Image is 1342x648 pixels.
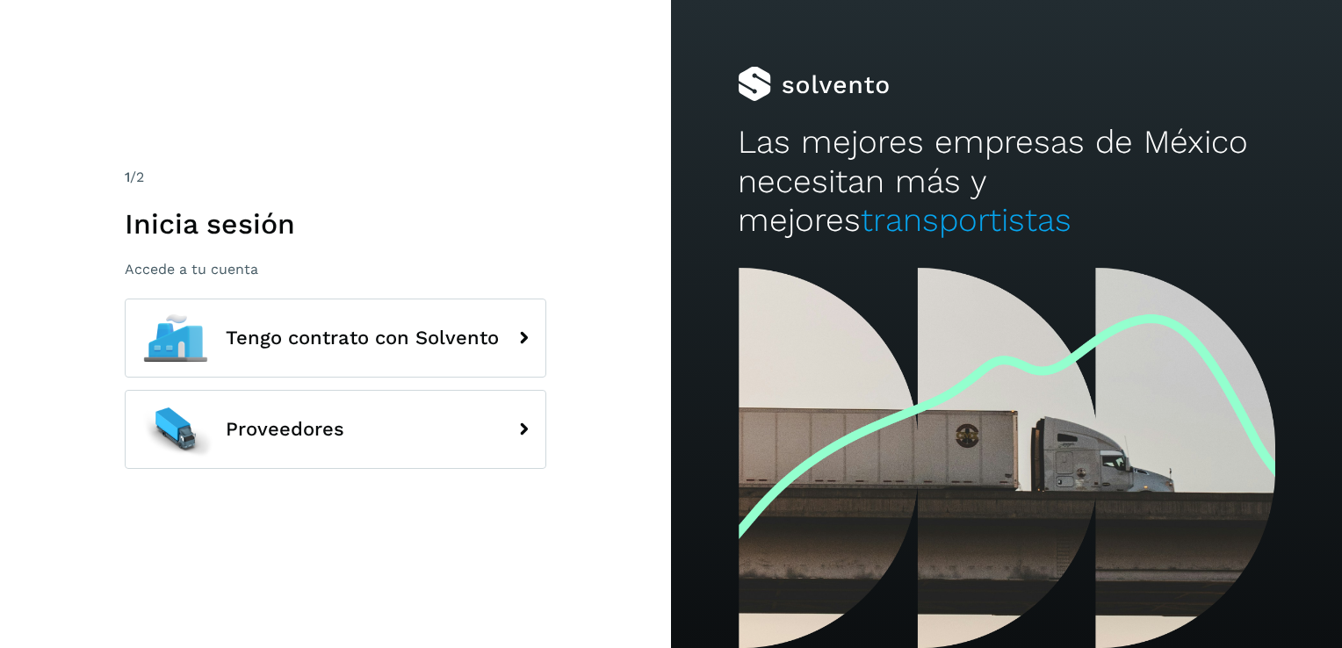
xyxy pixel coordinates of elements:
span: 1 [125,169,130,185]
p: Accede a tu cuenta [125,261,546,277]
button: Tengo contrato con Solvento [125,299,546,378]
span: Proveedores [226,419,344,440]
span: transportistas [861,201,1071,239]
h1: Inicia sesión [125,207,546,241]
span: Tengo contrato con Solvento [226,328,499,349]
div: /2 [125,167,546,188]
button: Proveedores [125,390,546,469]
h2: Las mejores empresas de México necesitan más y mejores [738,123,1274,240]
